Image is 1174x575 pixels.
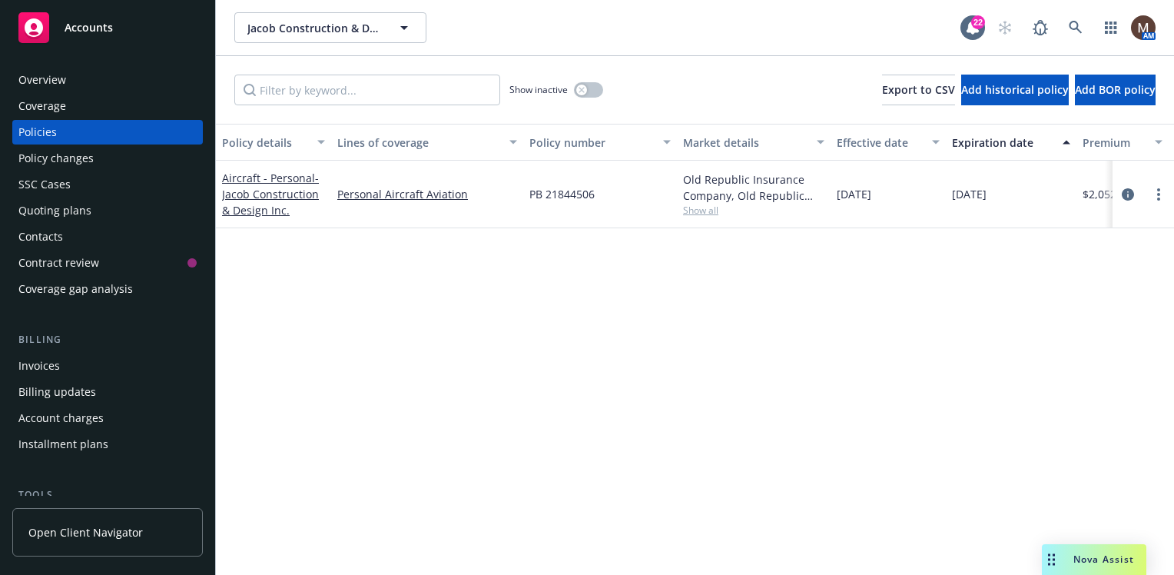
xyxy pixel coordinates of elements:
span: Add historical policy [961,82,1069,97]
div: Old Republic Insurance Company, Old Republic General Insurance Group [683,171,824,204]
a: Contacts [12,224,203,249]
a: circleInformation [1119,185,1137,204]
div: Contacts [18,224,63,249]
a: Aircraft - Personal [222,171,319,218]
div: Billing [12,332,203,347]
span: [DATE] [952,186,987,202]
div: Quoting plans [18,198,91,223]
a: Overview [12,68,203,92]
div: Policy number [529,135,654,151]
button: Market details [677,124,831,161]
a: Policies [12,120,203,145]
a: Switch app [1096,12,1126,43]
button: Premium [1076,124,1169,161]
button: Effective date [831,124,946,161]
div: Effective date [837,135,923,151]
button: Export to CSV [882,75,955,105]
a: Coverage gap analysis [12,277,203,301]
span: Jacob Construction & Design, Inc. [247,20,380,36]
input: Filter by keyword... [234,75,500,105]
span: Show all [683,204,824,217]
span: [DATE] [837,186,871,202]
span: Accounts [65,22,113,34]
button: Policy details [216,124,331,161]
div: 22 [971,15,985,29]
a: Accounts [12,6,203,49]
button: Lines of coverage [331,124,523,161]
a: Search [1060,12,1091,43]
button: Nova Assist [1042,544,1146,575]
span: PB 21844506 [529,186,595,202]
div: Premium [1083,135,1146,151]
a: Coverage [12,94,203,118]
div: Installment plans [18,432,108,457]
span: Show inactive [509,83,568,96]
button: Policy number [523,124,677,161]
span: Export to CSV [882,82,955,97]
span: Nova Assist [1073,553,1134,566]
button: Add historical policy [961,75,1069,105]
div: Coverage [18,94,66,118]
div: Lines of coverage [337,135,500,151]
div: Policy details [222,135,308,151]
span: $2,052.00 [1083,186,1132,202]
div: Account charges [18,406,104,430]
div: Billing updates [18,380,96,404]
div: Invoices [18,354,60,378]
div: Expiration date [952,135,1053,151]
div: Tools [12,487,203,503]
button: Add BOR policy [1075,75,1156,105]
span: Add BOR policy [1075,82,1156,97]
a: Contract review [12,251,203,275]
a: Account charges [12,406,203,430]
div: SSC Cases [18,172,71,197]
div: Market details [683,135,808,151]
img: photo [1131,15,1156,40]
span: - Jacob Construction & Design Inc. [222,171,319,218]
a: Personal Aircraft Aviation [337,186,517,202]
a: Report a Bug [1025,12,1056,43]
div: Contract review [18,251,99,275]
a: Installment plans [12,432,203,457]
button: Jacob Construction & Design, Inc. [234,12,426,43]
a: Policy changes [12,146,203,171]
a: Quoting plans [12,198,203,223]
span: Open Client Navigator [28,524,143,540]
a: Start snowing [990,12,1020,43]
a: SSC Cases [12,172,203,197]
a: Invoices [12,354,203,378]
a: Billing updates [12,380,203,404]
div: Coverage gap analysis [18,277,133,301]
button: Expiration date [946,124,1076,161]
div: Policies [18,120,57,145]
div: Drag to move [1042,544,1061,575]
div: Policy changes [18,146,94,171]
div: Overview [18,68,66,92]
a: more [1149,185,1168,204]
